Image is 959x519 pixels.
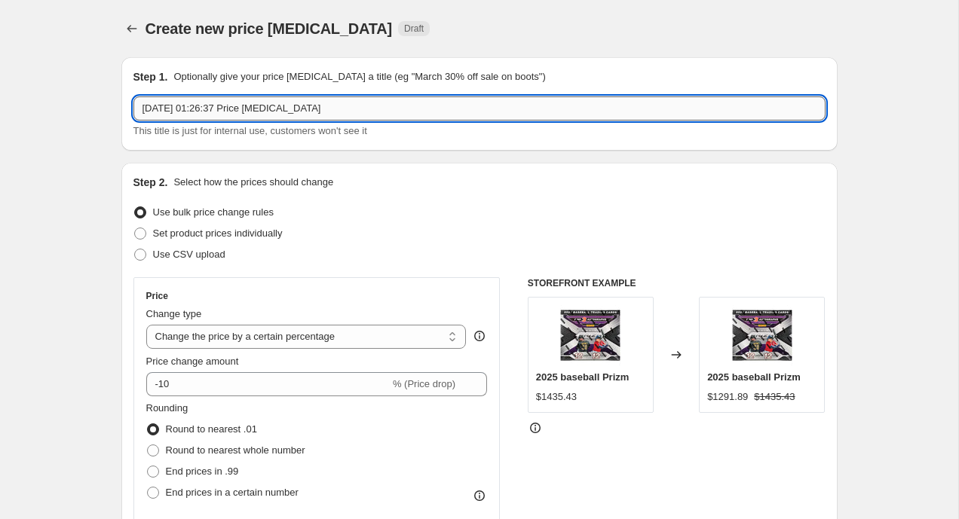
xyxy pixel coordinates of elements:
span: Round to nearest whole number [166,444,305,456]
span: 2025 baseball Prizm [707,371,801,383]
h2: Step 1. [133,69,168,84]
span: Use bulk price change rules [153,206,274,218]
h2: Step 2. [133,175,168,190]
span: End prices in .99 [166,466,239,477]
h3: Price [146,290,168,302]
span: End prices in a certain number [166,487,299,498]
input: -15 [146,372,390,396]
p: Select how the prices should change [173,175,333,190]
strike: $1435.43 [754,389,795,405]
h6: STOREFRONT EXAMPLE [528,277,826,289]
span: Set product prices individually [153,227,283,239]
span: Create new price [MEDICAL_DATA] [146,20,393,37]
input: 30% off holiday sale [133,96,826,121]
span: Price change amount [146,356,239,367]
div: $1435.43 [536,389,577,405]
span: Change type [146,308,202,319]
div: help [472,328,487,343]
img: 46301743-5056-43CD-BF4C-C83358765965_80x.jpg [560,305,620,365]
span: Round to nearest .01 [166,423,257,435]
span: Draft [404,23,424,35]
p: Optionally give your price [MEDICAL_DATA] a title (eg "March 30% off sale on boots") [173,69,545,84]
img: 46301743-5056-43CD-BF4C-C83358765965_80x.jpg [732,305,792,365]
button: Price change jobs [121,18,142,39]
span: This title is just for internal use, customers won't see it [133,125,367,136]
span: 2025 baseball Prizm [536,371,630,383]
span: Use CSV upload [153,249,225,260]
div: $1291.89 [707,389,748,405]
span: % (Price drop) [393,378,455,389]
span: Rounding [146,402,188,414]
